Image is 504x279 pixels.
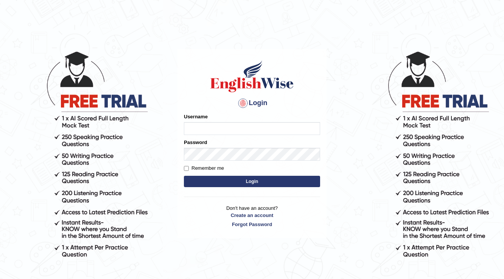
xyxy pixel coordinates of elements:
a: Forgot Password [184,221,320,228]
a: Create an account [184,212,320,219]
label: Remember me [184,164,224,172]
button: Login [184,176,320,187]
h4: Login [184,97,320,109]
p: Don't have an account? [184,205,320,228]
img: Logo of English Wise sign in for intelligent practice with AI [209,59,295,93]
label: Password [184,139,207,146]
input: Remember me [184,166,189,171]
label: Username [184,113,208,120]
